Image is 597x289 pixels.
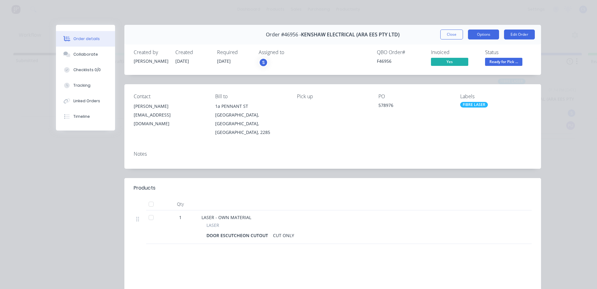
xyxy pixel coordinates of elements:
[271,231,297,240] div: CUT ONLY
[73,52,98,57] div: Collaborate
[378,102,450,111] div: 578976
[215,102,287,137] div: 1a PENNANT ST[GEOGRAPHIC_DATA], [GEOGRAPHIC_DATA], [GEOGRAPHIC_DATA], 2285
[73,114,90,119] div: Timeline
[378,94,450,99] div: PO
[175,49,210,55] div: Created
[460,94,532,99] div: Labels
[217,49,251,55] div: Required
[485,58,522,66] span: Ready for Pick ...
[301,32,400,38] span: KENSHAW ELECTRICAL (ARA EES PTY LTD)
[73,36,100,42] div: Order details
[73,67,101,73] div: Checklists 0/0
[377,58,423,64] div: F46956
[206,231,271,240] div: DOOR ESCUTCHEON CUTOUT
[175,58,189,64] span: [DATE]
[56,62,115,78] button: Checklists 0/0
[134,102,205,128] div: [PERSON_NAME][EMAIL_ADDRESS][DOMAIN_NAME]
[206,222,219,228] span: LASER
[56,93,115,109] button: Linked Orders
[297,94,368,99] div: Pick up
[468,30,499,39] button: Options
[134,58,168,64] div: [PERSON_NAME]
[162,198,199,210] div: Qty
[56,78,115,93] button: Tracking
[134,102,205,111] div: [PERSON_NAME]
[440,30,463,39] button: Close
[259,58,268,67] button: S
[56,31,115,47] button: Order details
[215,102,287,111] div: 1a PENNANT ST
[504,30,535,39] button: Edit Order
[485,58,522,67] button: Ready for Pick ...
[215,111,287,137] div: [GEOGRAPHIC_DATA], [GEOGRAPHIC_DATA], [GEOGRAPHIC_DATA], 2285
[134,111,205,128] div: [EMAIL_ADDRESS][DOMAIN_NAME]
[460,102,488,108] div: FIBRE LASER
[215,94,287,99] div: Bill to
[217,58,231,64] span: [DATE]
[134,184,155,192] div: Products
[73,98,100,104] div: Linked Orders
[134,151,532,157] div: Notes
[266,32,301,38] span: Order #46956 -
[179,214,182,221] span: 1
[431,49,478,55] div: Invoiced
[134,94,205,99] div: Contact
[485,49,532,55] div: Status
[134,49,168,55] div: Created by
[73,83,90,88] div: Tracking
[259,49,321,55] div: Assigned to
[377,49,423,55] div: QBO Order #
[56,109,115,124] button: Timeline
[56,47,115,62] button: Collaborate
[201,214,251,220] span: LASER - OWN MATERIAL
[431,58,468,66] span: Yes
